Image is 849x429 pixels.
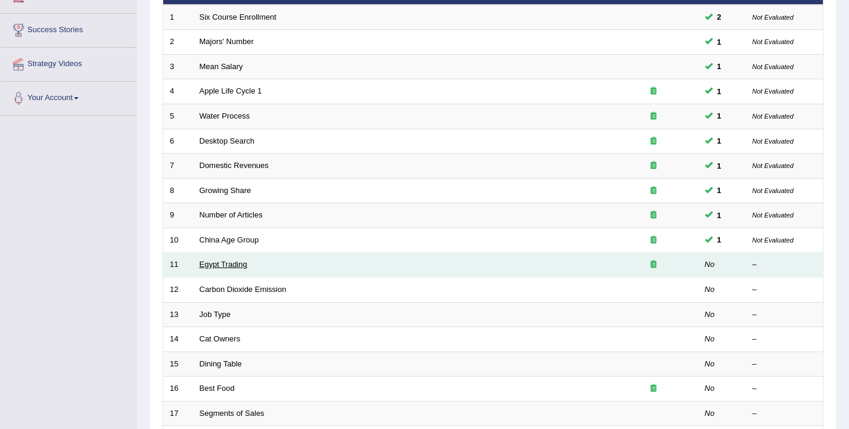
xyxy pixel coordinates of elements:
[713,234,726,246] span: You can still take this question
[615,235,692,246] div: Exam occurring question
[163,30,193,55] td: 2
[752,259,817,271] div: –
[200,62,243,71] a: Mean Salary
[615,160,692,172] div: Exam occurring question
[713,209,726,222] span: You can still take this question
[752,408,817,419] div: –
[163,277,193,302] td: 12
[1,82,136,111] a: Your Account
[713,85,726,98] span: You can still take this question
[163,401,193,426] td: 17
[200,86,262,95] a: Apple Life Cycle 1
[163,203,193,228] td: 9
[615,185,692,197] div: Exam occurring question
[163,54,193,79] td: 3
[615,383,692,394] div: Exam occurring question
[200,13,276,21] a: Six Course Enrollment
[705,334,715,343] em: No
[752,88,794,95] small: Not Evaluated
[705,384,715,393] em: No
[752,14,794,21] small: Not Evaluated
[163,253,193,278] td: 11
[713,184,726,197] span: You can still take this question
[615,136,692,147] div: Exam occurring question
[713,11,726,23] span: You can still take this question
[200,136,255,145] a: Desktop Search
[752,334,817,345] div: –
[163,327,193,352] td: 14
[163,377,193,402] td: 16
[752,212,794,219] small: Not Evaluated
[615,111,692,122] div: Exam occurring question
[200,409,265,418] a: Segments of Sales
[752,237,794,244] small: Not Evaluated
[752,187,794,194] small: Not Evaluated
[200,310,231,319] a: Job Type
[752,383,817,394] div: –
[713,160,726,172] span: You can still take this question
[163,104,193,129] td: 5
[752,359,817,370] div: –
[752,138,794,145] small: Not Evaluated
[200,285,287,294] a: Carbon Dioxide Emission
[752,284,817,296] div: –
[200,111,250,120] a: Water Process
[200,210,263,219] a: Number of Articles
[752,38,794,45] small: Not Evaluated
[705,285,715,294] em: No
[713,36,726,48] span: You can still take this question
[1,14,136,43] a: Success Stories
[752,113,794,120] small: Not Evaluated
[1,48,136,77] a: Strategy Videos
[752,162,794,169] small: Not Evaluated
[200,260,247,269] a: Egypt Trading
[705,260,715,269] em: No
[752,309,817,321] div: –
[163,302,193,327] td: 13
[705,359,715,368] em: No
[615,86,692,97] div: Exam occurring question
[705,409,715,418] em: No
[163,129,193,154] td: 6
[163,178,193,203] td: 8
[705,310,715,319] em: No
[200,334,241,343] a: Cat Owners
[163,79,193,104] td: 4
[200,186,251,195] a: Growing Share
[200,384,235,393] a: Best Food
[163,352,193,377] td: 15
[200,37,254,46] a: Majors' Number
[200,359,242,368] a: Dining Table
[615,259,692,271] div: Exam occurring question
[713,110,726,122] span: You can still take this question
[713,60,726,73] span: You can still take this question
[200,235,259,244] a: China Age Group
[200,161,269,170] a: Domestic Revenues
[163,228,193,253] td: 10
[752,63,794,70] small: Not Evaluated
[615,210,692,221] div: Exam occurring question
[163,154,193,179] td: 7
[163,5,193,30] td: 1
[713,135,726,147] span: You can still take this question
